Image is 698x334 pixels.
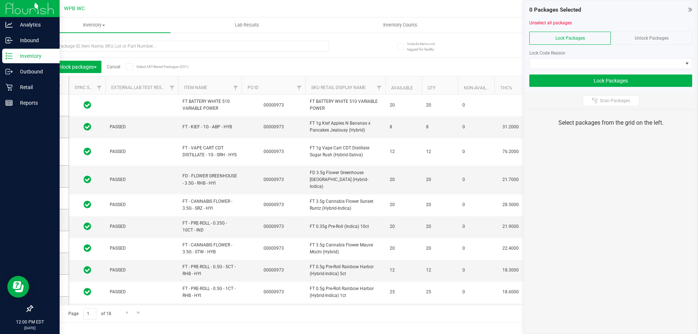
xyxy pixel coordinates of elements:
[84,200,91,210] span: In Sync
[13,67,56,76] p: Outbound
[264,102,284,108] a: 00000973
[248,85,258,90] a: PO ID
[390,148,417,155] span: 12
[426,267,454,274] span: 12
[499,287,522,297] span: 18.6000
[499,200,522,210] span: 28.5000
[84,146,91,157] span: In Sync
[75,85,103,90] a: Sync Status
[373,22,427,28] span: Inventory Counts
[464,85,496,90] a: Non-Available
[264,177,284,182] a: 00000973
[264,224,284,229] a: 00000973
[533,118,689,127] div: Select packages from the grid on the left.
[426,124,454,130] span: 8
[3,325,56,331] p: [DATE]
[110,201,174,208] span: PASSED
[390,176,417,183] span: 20
[110,223,174,230] span: PASSED
[426,245,454,252] span: 20
[182,220,237,234] span: FT - PRE-ROLL - 0.35G - 10CT - IND
[64,5,85,12] span: WPB WC
[426,223,454,230] span: 20
[84,100,91,110] span: In Sync
[390,289,417,295] span: 25
[110,267,174,274] span: PASSED
[5,84,13,91] inline-svg: Retail
[426,102,454,109] span: 20
[264,246,284,251] a: 00000973
[499,146,522,157] span: 76.2000
[83,308,96,319] input: 1
[529,20,572,25] a: Unselect all packages
[84,265,91,275] span: In Sync
[13,20,56,29] p: Analytics
[182,285,237,299] span: FT - PRE-ROLL - 0.5G - 1CT - RHB - HYI
[182,145,237,158] span: FT - VAPE CART CDT DISTILLATE - 1G - SRH - HYS
[529,75,692,87] button: Lock Packages
[390,201,417,208] span: 20
[17,17,171,33] a: Inventory
[13,83,56,92] p: Retail
[310,223,381,230] span: FT 0.35g Pre-Roll (Indica) 10ct
[110,176,174,183] span: PASSED
[182,173,237,186] span: FD - FLOWER GREENHOUSE - 3.5G - RHB - HYI
[13,98,56,107] p: Reports
[182,98,237,112] span: FT BATTERY WHITE 510 VARIABLE POWER
[62,308,117,319] span: Page of 18
[293,82,305,94] a: Filter
[426,176,454,183] span: 20
[391,85,413,90] a: Available
[324,17,477,33] a: Inventory Counts
[390,124,417,130] span: 8
[32,41,329,52] input: Search Package ID, Item Name, SKU, Lot or Part Number...
[462,267,490,274] span: 0
[462,124,490,130] span: 0
[462,289,490,295] span: 0
[13,52,56,60] p: Inventory
[93,82,105,94] a: Filter
[122,308,132,318] a: Go to the next page
[311,85,366,90] a: Sku Retail Display Name
[310,120,381,134] span: FT 1g Kief Apples N Bananas x Pancakes Jealousy (Hybrid)
[499,221,522,232] span: 21.9000
[166,82,178,94] a: Filter
[310,98,381,112] span: FT BATTERY WHITE 510 VARIABLE POWER
[5,52,13,60] inline-svg: Inventory
[5,21,13,28] inline-svg: Analytics
[428,85,436,90] a: Qty
[264,289,284,294] a: 00000973
[182,198,237,212] span: FT - CANNABIS FLOWER - 3.5G - SRZ - HYI
[84,221,91,232] span: In Sync
[133,308,144,318] a: Go to the last page
[310,242,381,255] span: FT 3.5g Cannabis Flower Mauve Mochi (Hybrid)
[529,51,565,56] span: Lock Code Reason
[499,122,522,132] span: 31.2000
[462,148,490,155] span: 0
[499,243,522,254] span: 22.4000
[555,36,585,41] span: Lock Packages
[84,122,91,132] span: In Sync
[3,319,56,325] p: 12:00 PM EDT
[310,198,381,212] span: FT 3.5g Cannabis Flower Sunset Runtz (Hybrid-Indica)
[171,17,324,33] a: Lab Results
[310,285,381,299] span: FT 0.5g Pre-Roll Rainbow Harbor (Hybrid-Indica) 1ct
[462,201,490,208] span: 0
[264,124,284,129] a: 00000973
[264,267,284,273] a: 00000973
[84,174,91,185] span: In Sync
[230,82,242,94] a: Filter
[43,64,97,70] span: Lock/Unlock packages
[264,202,284,207] a: 00000973
[390,102,417,109] span: 20
[499,174,522,185] span: 21.7000
[84,287,91,297] span: In Sync
[310,263,381,277] span: FT 0.5g Pre-Roll Rainbow Harbor (Hybrid-Indica) 5ct
[5,99,13,106] inline-svg: Reports
[635,36,669,41] span: Unlock Packages
[136,65,173,69] span: Select All Filtered Packages (351)
[462,223,490,230] span: 0
[5,37,13,44] inline-svg: Inbound
[225,22,269,28] span: Lab Results
[583,95,639,106] button: Scan Packages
